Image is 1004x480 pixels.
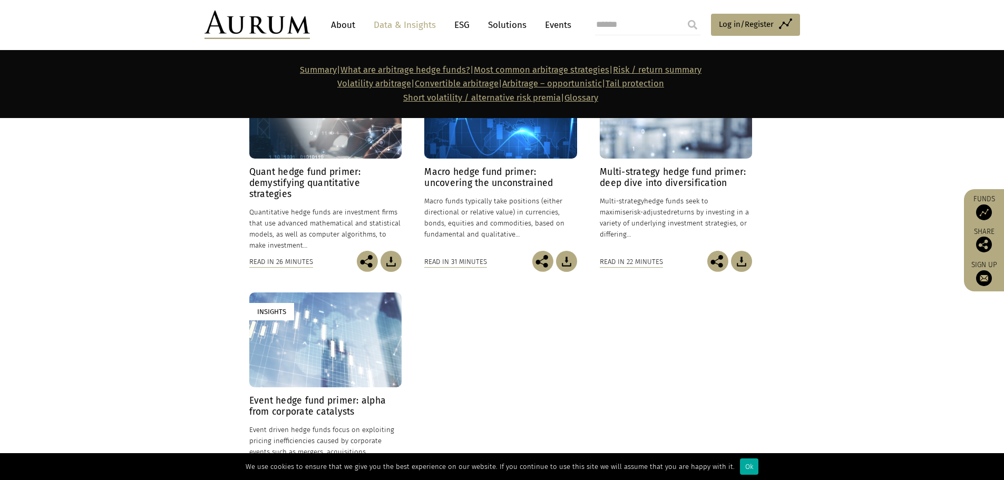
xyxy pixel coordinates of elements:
[340,65,470,75] a: What are arbitrage hedge funds?
[969,260,999,286] a: Sign up
[249,292,402,480] a: Insights Event hedge fund primer: alpha from corporate catalysts Event driven hedge funds focus o...
[600,166,752,189] h4: Multi-strategy hedge fund primer: deep dive into diversification
[249,303,294,320] div: Insights
[424,63,577,251] a: Insights Macro hedge fund primer: uncovering the unconstrained Macro funds typically take positio...
[415,79,499,89] a: Convertible arbitrage
[337,79,606,89] strong: | | |
[711,14,800,36] a: Log in/Register
[204,11,310,39] img: Aurum
[249,207,402,251] p: Quantitative hedge funds are investment firms that use advanced mathematical and statistical mode...
[449,15,475,35] a: ESG
[532,251,553,272] img: Share this post
[707,251,728,272] img: Share this post
[337,79,411,89] a: Volatility arbitrage
[719,18,774,31] span: Log in/Register
[600,256,663,268] div: Read in 22 minutes
[606,79,664,89] a: Tail protection
[629,208,671,216] span: risk-adjusted
[474,65,609,75] a: Most common arbitrage strategies
[731,251,752,272] img: Download Article
[403,93,598,103] span: |
[976,204,992,220] img: Access Funds
[540,15,571,35] a: Events
[300,65,337,75] a: Summary
[368,15,441,35] a: Data & Insights
[682,14,703,35] input: Submit
[424,195,577,240] p: Macro funds typically take positions (either directional or relative value) in currencies, bonds,...
[249,395,402,417] h4: Event hedge fund primer: alpha from corporate catalysts
[969,194,999,220] a: Funds
[249,256,313,268] div: Read in 26 minutes
[976,270,992,286] img: Sign up to our newsletter
[600,63,752,251] a: Insights Multi-strategy hedge fund primer: deep dive into diversification Multi-strategyhedge fun...
[326,15,360,35] a: About
[613,65,701,75] a: Risk / return summary
[740,458,758,475] div: Ok
[249,424,402,469] p: Event driven hedge funds focus on exploiting pricing inefficiencies caused by corporate events su...
[969,228,999,252] div: Share
[249,63,402,251] a: Insights Quant hedge fund primer: demystifying quantitative strategies Quantitative hedge funds a...
[424,256,487,268] div: Read in 31 minutes
[600,197,644,205] span: Multi-strategy
[502,79,602,89] a: Arbitrage – opportunistic
[249,166,402,200] h4: Quant hedge fund primer: demystifying quantitative strategies
[483,15,532,35] a: Solutions
[564,93,598,103] a: Glossary
[381,251,402,272] img: Download Article
[424,166,577,189] h4: Macro hedge fund primer: uncovering the unconstrained
[403,93,561,103] a: Short volatility / alternative risk premia
[600,195,752,240] p: hedge funds seek to maximise returns by investing in a variety of underlying investment strategie...
[976,237,992,252] img: Share this post
[556,251,577,272] img: Download Article
[300,65,613,75] strong: | | |
[357,251,378,272] img: Share this post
